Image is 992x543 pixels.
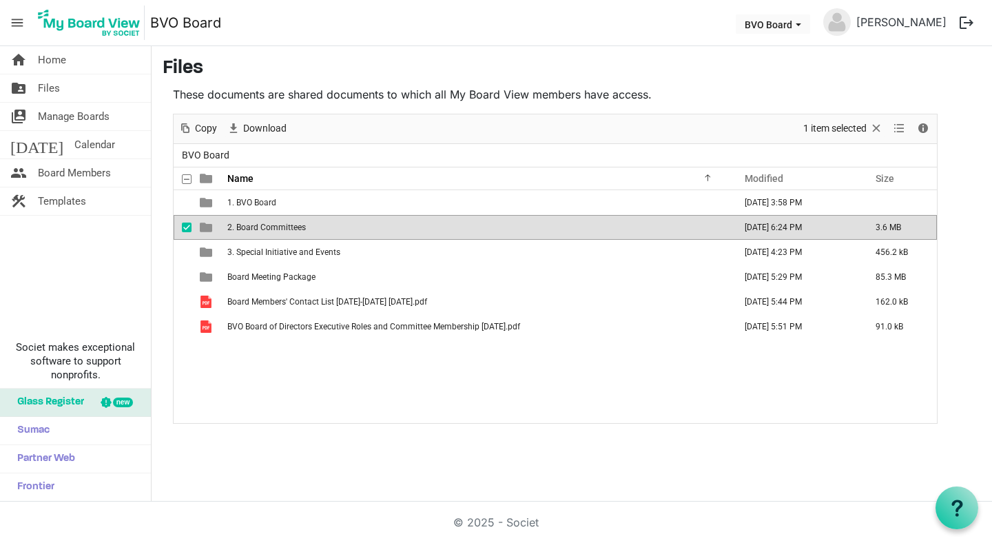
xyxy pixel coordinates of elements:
td: is template cell column header type [192,215,223,240]
td: checkbox [174,215,192,240]
td: checkbox [174,314,192,339]
td: is template cell column header type [192,314,223,339]
span: BVO Board [179,147,232,164]
span: people [10,159,27,187]
p: These documents are shared documents to which all My Board View members have access. [173,86,938,103]
span: 3. Special Initiative and Events [227,247,340,257]
td: checkbox [174,190,192,215]
span: 1 item selected [802,120,868,137]
td: Board Meeting Package is template cell column header Name [223,265,730,289]
td: 85.3 MB is template cell column header Size [861,265,937,289]
span: Societ makes exceptional software to support nonprofits. [6,340,145,382]
td: is template cell column header type [192,190,223,215]
span: 2. Board Committees [227,223,306,232]
button: logout [952,8,981,37]
span: Calendar [74,131,115,158]
a: My Board View Logo [34,6,150,40]
td: June 19, 2025 6:24 PM column header Modified [730,215,861,240]
td: 2. Board Committees is template cell column header Name [223,215,730,240]
button: View dropdownbutton [891,120,907,137]
a: BVO Board [150,9,221,37]
td: 91.0 kB is template cell column header Size [861,314,937,339]
td: June 02, 2025 5:51 PM column header Modified [730,314,861,339]
td: June 02, 2025 5:44 PM column header Modified [730,289,861,314]
img: My Board View Logo [34,6,145,40]
span: folder_shared [10,74,27,102]
td: Board Members' Contact List 2025-2028 May 2025.pdf is template cell column header Name [223,289,730,314]
div: Download [222,114,291,143]
span: Name [227,173,254,184]
td: checkbox [174,289,192,314]
span: Size [876,173,894,184]
span: Board Members' Contact List [DATE]-[DATE] [DATE].pdf [227,297,427,307]
span: Sumac [10,417,50,444]
td: 456.2 kB is template cell column header Size [861,240,937,265]
button: Copy [176,120,220,137]
a: [PERSON_NAME] [851,8,952,36]
span: switch_account [10,103,27,130]
span: Partner Web [10,445,75,473]
span: Glass Register [10,389,84,416]
td: October 29, 2024 3:58 PM column header Modified [730,190,861,215]
button: BVO Board dropdownbutton [736,14,810,34]
td: 1. BVO Board is template cell column header Name [223,190,730,215]
span: home [10,46,27,74]
span: 1. BVO Board [227,198,276,207]
td: checkbox [174,240,192,265]
span: BVO Board of Directors Executive Roles and Committee Membership [DATE].pdf [227,322,520,331]
div: Clear selection [798,114,888,143]
a: © 2025 - Societ [453,515,539,529]
td: August 22, 2025 5:29 PM column header Modified [730,265,861,289]
span: Modified [745,173,783,184]
td: checkbox [174,265,192,289]
td: 3. Special Initiative and Events is template cell column header Name [223,240,730,265]
span: menu [4,10,30,36]
span: [DATE] [10,131,63,158]
h3: Files [163,57,981,81]
span: Files [38,74,60,102]
td: 3.6 MB is template cell column header Size [861,215,937,240]
span: Board Members [38,159,111,187]
td: is template cell column header type [192,289,223,314]
td: October 29, 2024 4:23 PM column header Modified [730,240,861,265]
span: Home [38,46,66,74]
span: construction [10,187,27,215]
div: Details [911,114,935,143]
button: Selection [801,120,886,137]
div: Copy [174,114,222,143]
button: Download [225,120,289,137]
button: Details [914,120,933,137]
img: no-profile-picture.svg [823,8,851,36]
span: Download [242,120,288,137]
span: Board Meeting Package [227,272,316,282]
span: Frontier [10,473,54,501]
td: BVO Board of Directors Executive Roles and Committee Membership May 2025.pdf is template cell col... [223,314,730,339]
div: new [113,398,133,407]
td: is template cell column header type [192,265,223,289]
span: Copy [194,120,218,137]
span: Templates [38,187,86,215]
td: is template cell column header Size [861,190,937,215]
td: 162.0 kB is template cell column header Size [861,289,937,314]
span: Manage Boards [38,103,110,130]
td: is template cell column header type [192,240,223,265]
div: View [888,114,911,143]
